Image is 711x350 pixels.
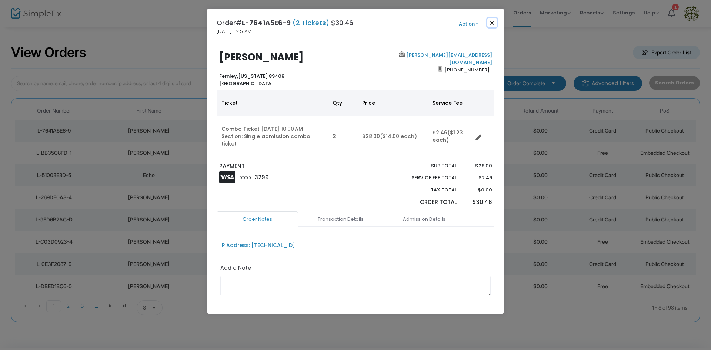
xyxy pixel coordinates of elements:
[291,18,331,27] span: (2 Tickets)
[464,186,492,194] p: $0.00
[300,211,381,227] a: Transaction Details
[464,162,492,170] p: $28.00
[328,90,358,116] th: Qty
[220,241,295,249] div: IP Address: [TECHNICAL_ID]
[442,64,492,76] span: [PHONE_NUMBER]
[433,129,463,144] span: ($1.23 each)
[217,211,298,227] a: Order Notes
[464,198,492,207] p: $30.46
[383,211,465,227] a: Admission Details
[219,73,284,87] b: [US_STATE] 89408 [GEOGRAPHIC_DATA]
[219,73,238,80] span: Fernley,
[242,18,291,27] span: L-7641A5E6-9
[464,174,492,181] p: $2.46
[358,90,428,116] th: Price
[219,50,304,64] b: [PERSON_NAME]
[217,28,251,35] span: [DATE] 11:45 AM
[394,198,457,207] p: Order Total
[217,90,494,157] div: Data table
[240,174,252,181] span: XXXX
[380,133,417,140] span: ($14.00 each)
[219,162,352,171] p: PAYMENT
[220,264,251,274] label: Add a Note
[328,116,358,157] td: 2
[394,174,457,181] p: Service Fee Total
[394,162,457,170] p: Sub total
[217,18,353,28] h4: Order# $30.46
[217,116,328,157] td: Combo Ticket [DATE] 10:00 AM Section: Single admission combo ticket
[428,90,473,116] th: Service Fee
[217,90,328,116] th: Ticket
[252,173,269,181] span: -3299
[428,116,473,157] td: $2.46
[358,116,428,157] td: $28.00
[405,51,492,66] a: [PERSON_NAME][EMAIL_ADDRESS][DOMAIN_NAME]
[487,18,497,27] button: Close
[446,20,491,28] button: Action
[394,186,457,194] p: Tax Total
